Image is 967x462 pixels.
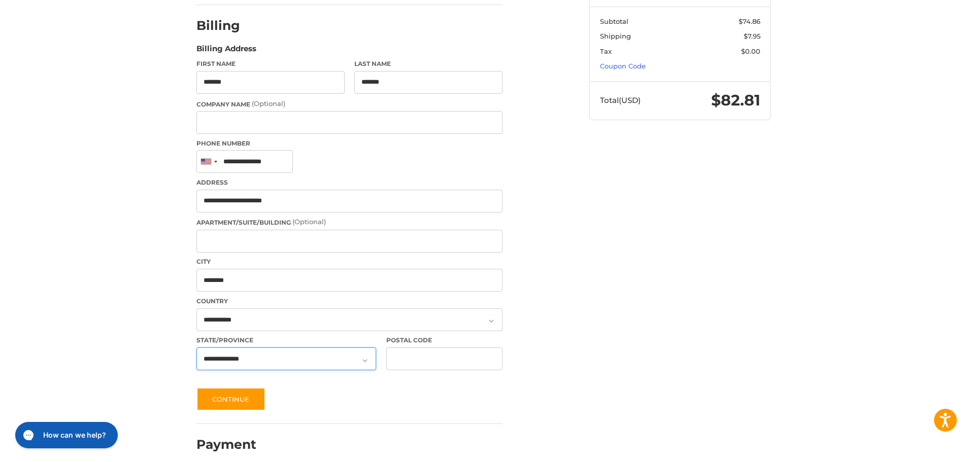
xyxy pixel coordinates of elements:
[196,178,503,187] label: Address
[197,151,220,172] div: United States: +1
[196,336,376,345] label: State/Province
[600,47,612,55] span: Tax
[600,32,631,40] span: Shipping
[196,59,345,68] label: First Name
[196,257,503,266] label: City
[10,418,121,452] iframe: Gorgias live chat messenger
[196,217,503,227] label: Apartment/Suite/Building
[386,336,503,345] label: Postal Code
[600,62,646,70] a: Coupon Code
[196,18,256,33] h2: Billing
[600,17,628,25] span: Subtotal
[883,435,967,462] iframe: Google Customer Reviews
[252,99,285,108] small: (Optional)
[739,17,760,25] span: $74.86
[196,437,256,452] h2: Payment
[196,99,503,109] label: Company Name
[600,95,641,105] span: Total (USD)
[196,297,503,306] label: Country
[744,32,760,40] span: $7.95
[292,218,326,226] small: (Optional)
[711,91,760,110] span: $82.81
[354,59,503,68] label: Last Name
[196,139,503,148] label: Phone Number
[196,387,265,411] button: Continue
[741,47,760,55] span: $0.00
[196,43,256,59] legend: Billing Address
